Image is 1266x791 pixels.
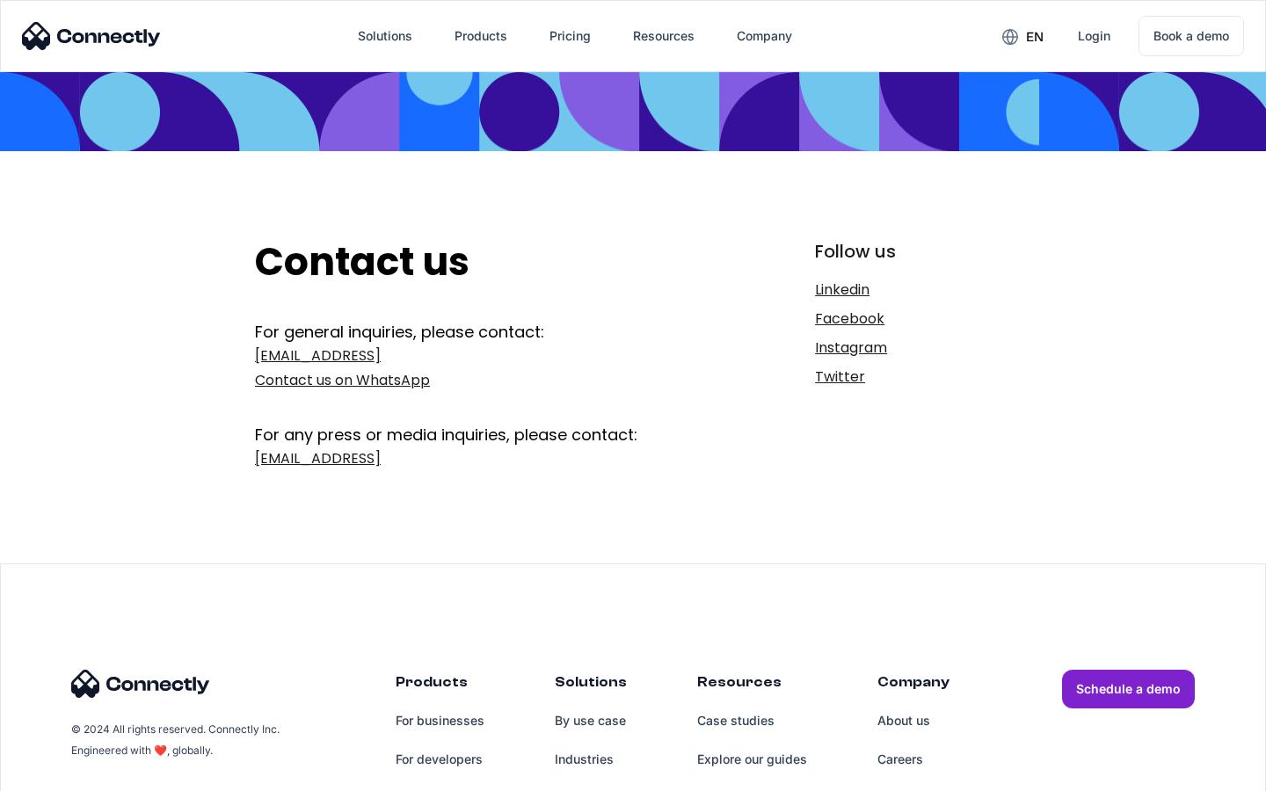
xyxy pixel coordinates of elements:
div: Pricing [549,24,591,48]
a: Login [1064,15,1124,57]
div: Solutions [344,15,426,57]
div: Company [723,15,806,57]
div: Products [440,15,521,57]
a: Facebook [815,307,1011,331]
a: Book a demo [1139,16,1244,56]
div: Login [1078,24,1110,48]
a: Instagram [815,336,1011,360]
a: Pricing [535,15,605,57]
div: Resources [619,15,709,57]
form: Get In Touch Form [255,321,701,475]
div: Resources [697,670,807,701]
a: For developers [396,740,484,779]
div: For any press or media inquiries, please contact: [255,397,701,446]
div: Solutions [358,24,412,48]
a: For businesses [396,701,484,740]
a: About us [877,701,949,740]
aside: Language selected: English [18,760,105,785]
img: Connectly Logo [22,22,161,50]
h2: Contact us [255,239,701,286]
div: © 2024 All rights reserved. Connectly Inc. Engineered with ❤️, globally. [71,719,282,761]
div: For general inquiries, please contact: [255,321,701,344]
div: Follow us [815,239,1011,264]
a: Industries [555,740,627,779]
img: Connectly Logo [71,670,210,698]
div: Company [877,670,949,701]
a: Schedule a demo [1062,670,1195,708]
a: Twitter [815,365,1011,389]
ul: Language list [35,760,105,785]
div: Company [737,24,792,48]
div: en [1026,25,1044,49]
a: [EMAIL_ADDRESS]Contact us on WhatsApp [255,344,701,393]
a: Case studies [697,701,807,740]
div: Products [396,670,484,701]
div: Products [455,24,507,48]
div: Resources [633,24,695,48]
a: Linkedin [815,278,1011,302]
div: en [988,23,1057,49]
a: By use case [555,701,627,740]
div: Solutions [555,670,627,701]
a: Explore our guides [697,740,807,779]
a: Careers [877,740,949,779]
a: [EMAIL_ADDRESS] [255,446,701,471]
